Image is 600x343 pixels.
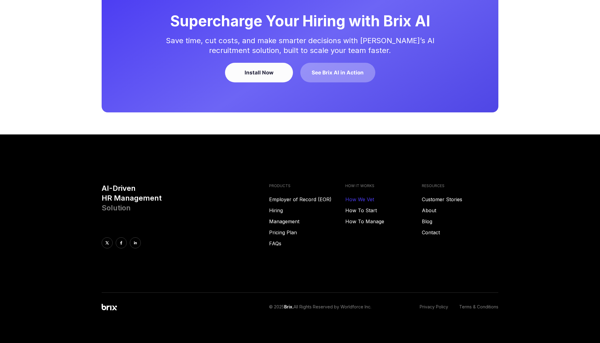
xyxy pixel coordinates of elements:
a: Employer of Record (EOR) [269,196,346,203]
a: How To Manage [345,218,422,225]
h3: AI-Driven HR Management [102,183,264,213]
p: © 2025 All Rights Reserved by Worldforce Inc. [269,304,371,310]
span: Brix. [284,304,294,309]
a: Customer Stories [422,196,498,203]
a: How We Vet [345,196,422,203]
a: Blog [422,218,498,225]
div: Supercharge Your Hiring with Brix AI [170,14,430,28]
a: Management [269,218,346,225]
span: Solution [102,203,131,212]
a: Contact [422,229,498,236]
a: Terms & Conditions [459,304,498,310]
img: Brix Logo [102,304,117,310]
a: FAQs [269,240,346,247]
a: Pricing Plan [269,229,346,236]
a: About [422,207,498,214]
h4: PRODUCTS [269,183,346,188]
h4: RESOURCES [422,183,498,188]
div: Install Now [232,69,286,76]
a: Privacy Policy [420,304,448,310]
div: See Brix AI in Action [312,69,364,76]
div: Save time, cut costs, and make smarter decisions with [PERSON_NAME]’s AI recruitment solution, bu... [152,36,448,55]
button: See Brix AI in Action [300,63,375,82]
a: Hiring [269,207,346,214]
button: Install Now [225,63,293,82]
a: How To Start [345,207,422,214]
h4: HOW IT WORKS [345,183,422,188]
